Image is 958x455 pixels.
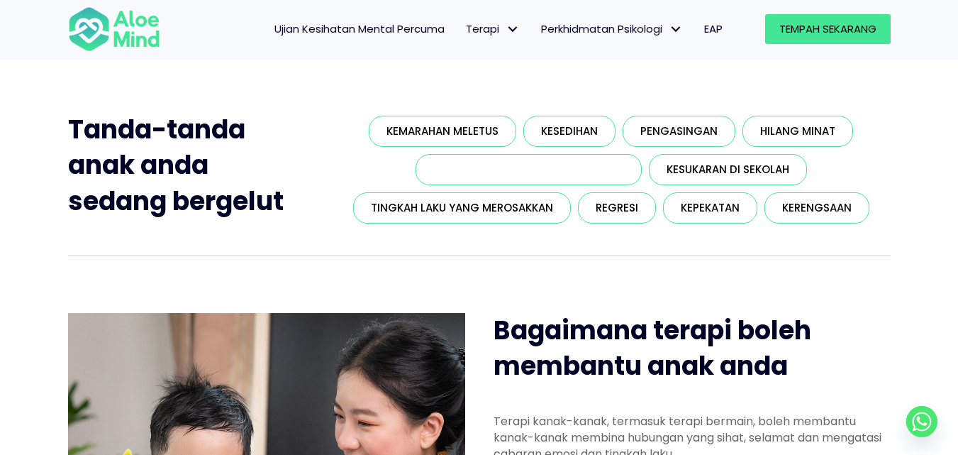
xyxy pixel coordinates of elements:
[782,200,852,215] font: Kerengsaan
[503,19,523,40] span: Terapi: submenu
[523,116,616,147] a: Kesedihan
[779,21,876,36] font: Tempah Sekarang
[765,14,891,44] a: Tempah Sekarang
[179,14,733,44] nav: Menu
[623,116,735,147] a: Pengasingan
[681,200,740,215] font: Kepekatan
[455,14,530,44] a: TerapiTerapi: submenu
[694,14,733,44] a: EAP
[666,19,686,40] span: Perkhidmatan Psikologi: submenu
[704,21,723,36] font: EAP
[68,6,160,53] img: Logo minda gaharu
[371,200,553,215] font: Tingkah laku yang merosakkan
[663,192,757,224] a: Kepekatan
[640,124,718,138] font: Pengasingan
[433,162,624,177] font: Membimbangkan yang berlebihan
[369,116,516,147] a: Kemarahan meletus
[274,21,445,36] font: Ujian Kesihatan Mental Percuma
[649,154,807,185] a: Kesukaran di sekolah
[466,21,499,36] font: Terapi
[906,406,937,437] a: Whatsapp
[416,154,642,185] a: Membimbangkan yang berlebihan
[742,116,853,147] a: Hilang minat
[760,124,835,138] font: Hilang minat
[578,192,656,224] a: Regresi
[541,124,598,138] font: Kesedihan
[264,14,455,44] a: Ujian Kesihatan Mental Percuma
[596,200,638,215] font: Regresi
[764,192,869,224] a: Kerengsaan
[530,14,694,44] a: Perkhidmatan PsikologiPerkhidmatan Psikologi: submenu
[541,21,662,36] font: Perkhidmatan Psikologi
[68,111,284,219] font: Tanda-tanda anak anda sedang bergelut
[494,312,811,384] font: Bagaimana terapi boleh membantu anak anda
[667,162,789,177] font: Kesukaran di sekolah
[386,124,499,138] font: Kemarahan meletus
[353,192,571,224] a: Tingkah laku yang merosakkan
